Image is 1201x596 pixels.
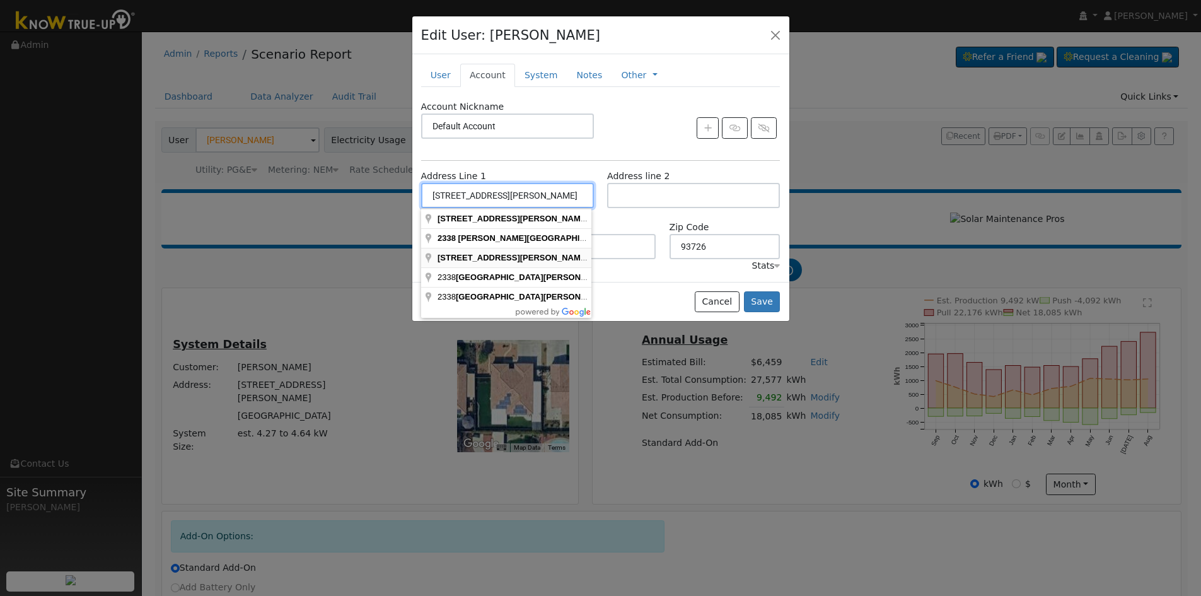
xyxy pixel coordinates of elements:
[421,64,460,87] a: User
[607,170,670,183] label: Address line 2
[722,117,748,139] button: Link Account
[697,117,719,139] button: Create New Account
[515,64,567,87] a: System
[438,253,589,262] span: [STREET_ADDRESS][PERSON_NAME]
[456,272,612,282] span: [GEOGRAPHIC_DATA][PERSON_NAME]
[456,292,612,301] span: [GEOGRAPHIC_DATA][PERSON_NAME]
[695,291,740,313] button: Cancel
[591,215,815,223] span: [GEOGRAPHIC_DATA], [GEOGRAPHIC_DATA], [GEOGRAPHIC_DATA]
[567,64,612,87] a: Notes
[421,25,601,45] h4: Edit User: [PERSON_NAME]
[421,170,486,183] label: Address Line 1
[460,64,515,87] a: Account
[438,272,614,282] span: 2338
[438,233,456,243] span: 2338
[421,100,504,114] label: Account Nickname
[751,117,777,139] button: Unlink Account
[458,233,615,243] span: [PERSON_NAME][GEOGRAPHIC_DATA]
[438,214,589,223] span: [STREET_ADDRESS][PERSON_NAME]
[438,292,614,301] span: 2338
[751,259,780,272] div: Stats
[591,254,815,262] span: [GEOGRAPHIC_DATA], [GEOGRAPHIC_DATA], [GEOGRAPHIC_DATA]
[621,69,646,82] a: Other
[670,221,709,234] label: Zip Code
[744,291,780,313] button: Save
